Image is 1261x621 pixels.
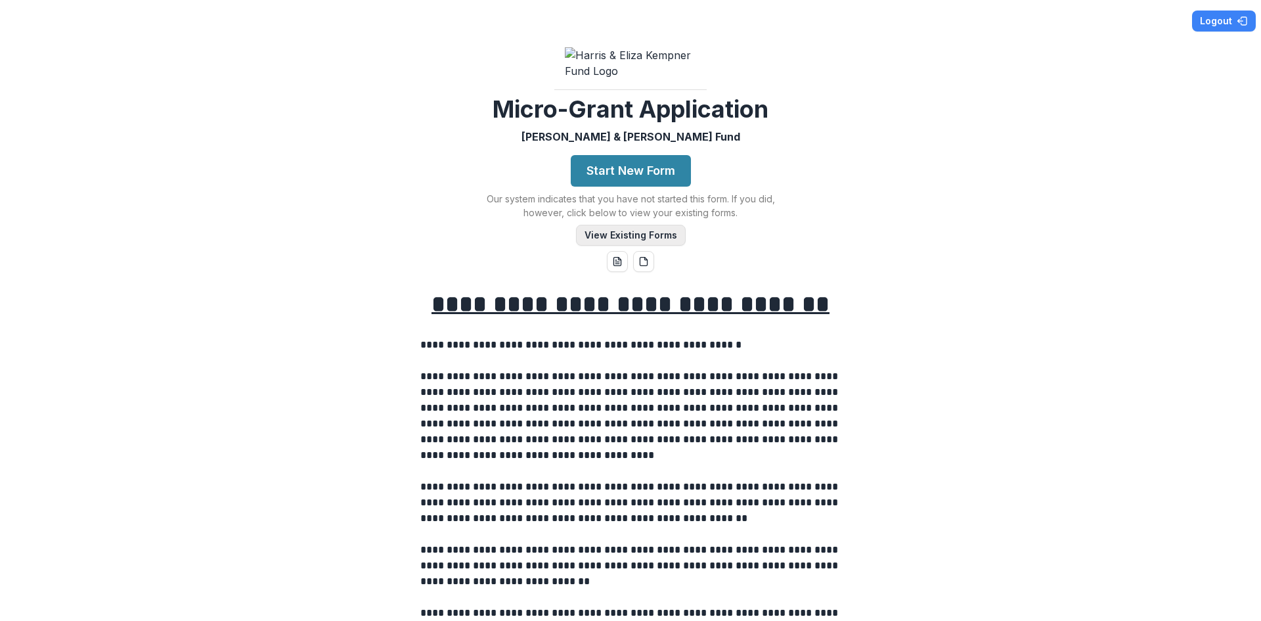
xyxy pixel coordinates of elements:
button: Logout [1192,11,1256,32]
p: Our system indicates that you have not started this form. If you did, however, click below to vie... [466,192,795,219]
button: pdf-download [633,251,654,272]
h2: Micro-Grant Application [493,95,768,124]
button: Start New Form [571,155,691,187]
button: View Existing Forms [576,225,686,246]
p: [PERSON_NAME] & [PERSON_NAME] Fund [521,129,740,145]
img: Harris & Eliza Kempner Fund Logo [565,47,696,79]
button: word-download [607,251,628,272]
